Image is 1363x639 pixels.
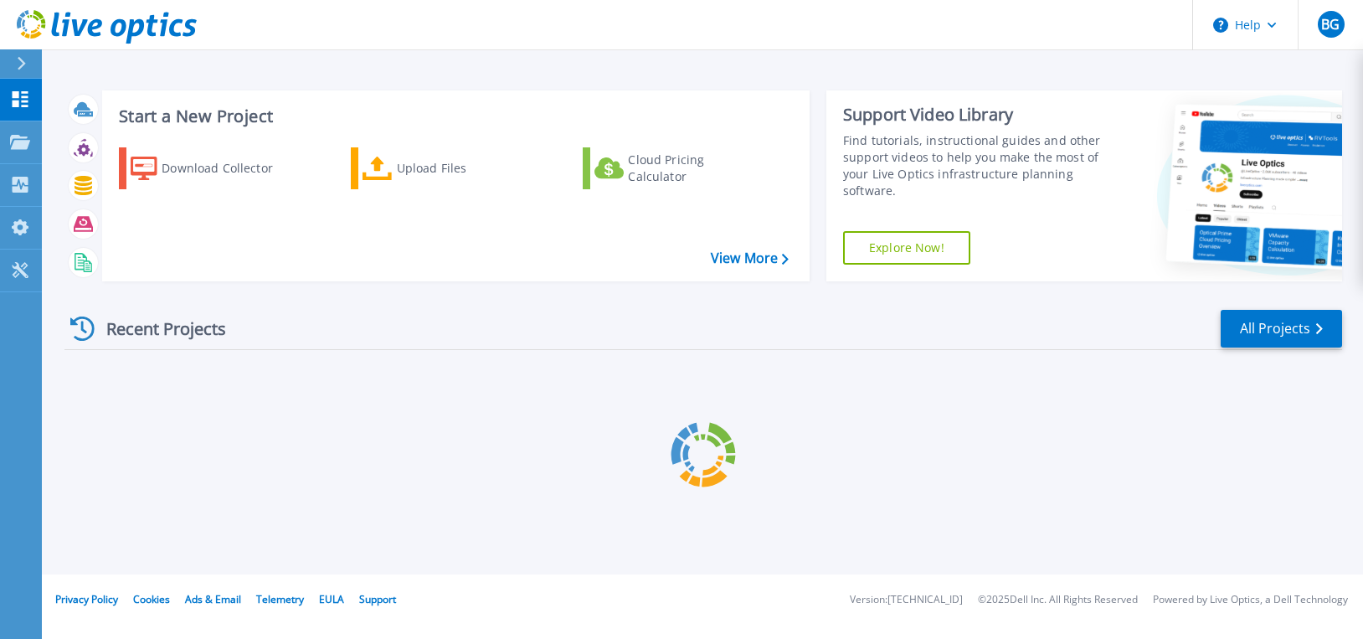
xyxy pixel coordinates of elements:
[711,250,789,266] a: View More
[119,147,306,189] a: Download Collector
[850,595,963,606] li: Version: [TECHNICAL_ID]
[628,152,762,185] div: Cloud Pricing Calculator
[583,147,769,189] a: Cloud Pricing Calculator
[185,592,241,606] a: Ads & Email
[843,231,970,265] a: Explore Now!
[843,104,1103,126] div: Support Video Library
[256,592,304,606] a: Telemetry
[397,152,531,185] div: Upload Files
[351,147,537,189] a: Upload Files
[133,592,170,606] a: Cookies
[319,592,344,606] a: EULA
[119,107,788,126] h3: Start a New Project
[64,308,249,349] div: Recent Projects
[1321,18,1340,31] span: BG
[162,152,296,185] div: Download Collector
[1221,310,1342,348] a: All Projects
[978,595,1138,606] li: © 2025 Dell Inc. All Rights Reserved
[359,592,396,606] a: Support
[843,132,1103,199] div: Find tutorials, instructional guides and other support videos to help you make the most of your L...
[55,592,118,606] a: Privacy Policy
[1153,595,1348,606] li: Powered by Live Optics, a Dell Technology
